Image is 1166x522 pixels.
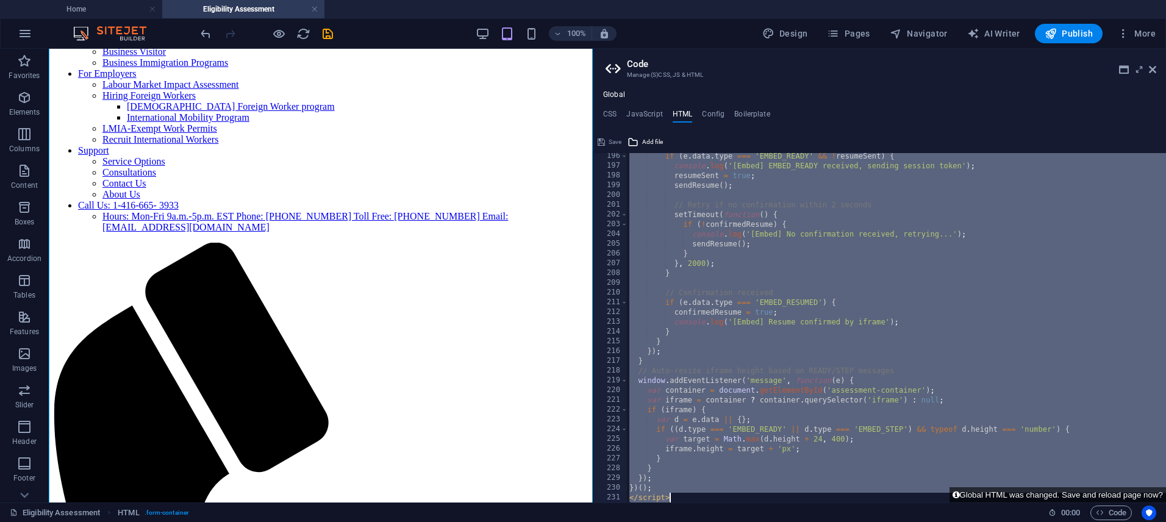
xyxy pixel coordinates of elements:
[15,217,35,227] p: Boxes
[10,506,100,520] a: Click to cancel selection. Double-click to open Pages
[9,144,40,154] p: Columns
[594,415,628,424] div: 223
[822,24,875,43] button: Pages
[626,135,665,149] button: Add file
[734,110,770,123] h4: Boilerplate
[594,249,628,259] div: 206
[594,307,628,317] div: 212
[594,376,628,385] div: 219
[594,434,628,444] div: 225
[594,327,628,337] div: 214
[603,90,625,100] h4: Global
[885,24,953,43] button: Navigator
[594,424,628,434] div: 224
[594,298,628,307] div: 211
[1090,506,1132,520] button: Code
[1112,24,1161,43] button: More
[9,71,40,80] p: Favorites
[594,337,628,346] div: 215
[198,26,213,41] button: undo
[594,229,628,239] div: 204
[762,27,808,40] span: Design
[118,506,139,520] span: Click to select. Double-click to edit
[321,27,335,41] i: Save (Ctrl+S)
[10,327,39,337] p: Features
[950,487,1166,502] button: Global HTML was changed. Save and reload page now?
[1061,506,1080,520] span: 00 00
[320,26,335,41] button: save
[1035,24,1103,43] button: Publish
[594,268,628,278] div: 208
[1142,506,1156,520] button: Usercentrics
[594,317,628,327] div: 213
[627,70,1132,80] h3: Manage (S)CSS, JS & HTML
[1045,27,1093,40] span: Publish
[9,107,40,117] p: Elements
[145,506,189,520] span: . form-container
[296,27,310,41] i: Reload page
[642,135,663,149] span: Add file
[15,400,34,410] p: Slider
[962,24,1025,43] button: AI Writer
[549,26,592,41] button: 100%
[271,26,286,41] button: Click here to leave preview mode and continue editing
[594,444,628,454] div: 226
[594,190,628,200] div: 200
[567,26,587,41] h6: 100%
[594,161,628,171] div: 197
[594,454,628,463] div: 227
[13,290,35,300] p: Tables
[594,493,628,502] div: 231
[118,506,189,520] nav: breadcrumb
[594,473,628,483] div: 229
[594,405,628,415] div: 222
[594,483,628,493] div: 230
[70,26,162,41] img: Editor Logo
[594,171,628,181] div: 198
[594,259,628,268] div: 207
[702,110,724,123] h4: Config
[594,210,628,220] div: 202
[603,110,617,123] h4: CSS
[890,27,948,40] span: Navigator
[199,27,213,41] i: Undo: Delete elements (Ctrl+Z)
[12,363,37,373] p: Images
[594,239,628,249] div: 205
[967,27,1020,40] span: AI Writer
[627,59,1156,70] h2: Code
[1117,27,1156,40] span: More
[594,385,628,395] div: 220
[1070,508,1071,517] span: :
[594,181,628,190] div: 199
[757,24,813,43] button: Design
[1096,506,1126,520] span: Code
[594,366,628,376] div: 218
[594,151,628,161] div: 196
[162,2,324,16] h4: Eligibility Assessment
[11,181,38,190] p: Content
[594,200,628,210] div: 201
[594,395,628,405] div: 221
[594,220,628,229] div: 203
[7,254,41,263] p: Accordion
[594,278,628,288] div: 209
[594,346,628,356] div: 216
[12,437,37,446] p: Header
[594,288,628,298] div: 210
[594,463,628,473] div: 228
[626,110,662,123] h4: JavaScript
[673,110,693,123] h4: HTML
[13,473,35,483] p: Footer
[296,26,310,41] button: reload
[594,356,628,366] div: 217
[827,27,870,40] span: Pages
